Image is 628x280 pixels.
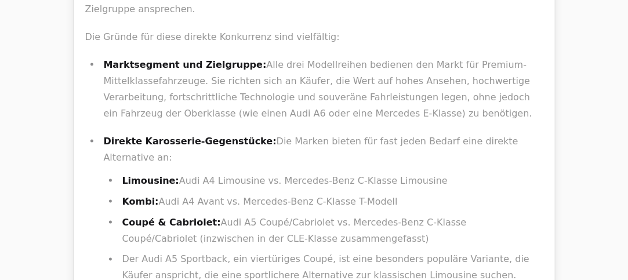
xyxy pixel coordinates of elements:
li: Audi A5 Coupé/Cabriolet vs. Mercedes-Benz C-Klasse Coupé/Cabriolet (inzwischen in der CLE-Klasse ... [119,214,543,247]
strong: Coupé & Cabriolet: [122,217,221,228]
strong: Marktsegment und Zielgruppe: [104,59,267,70]
p: Die Marken bieten für fast jeden Bedarf eine direkte Alternative an: [104,133,543,166]
li: Audi A4 Limousine vs. Mercedes-Benz C-Klasse Limousine [119,173,543,189]
strong: Limousine: [122,175,179,186]
strong: Direkte Karosserie-Gegenstücke: [104,136,277,147]
p: Die Gründe für diese direkte Konkurrenz sind vielfältig: [85,29,543,45]
strong: Kombi: [122,196,159,207]
li: Audi A4 Avant vs. Mercedes-Benz C-Klasse T-Modell [119,194,543,210]
p: Alle drei Modellreihen bedienen den Markt für Premium-Mittelklassefahrzeuge. Sie richten sich an ... [104,57,543,122]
